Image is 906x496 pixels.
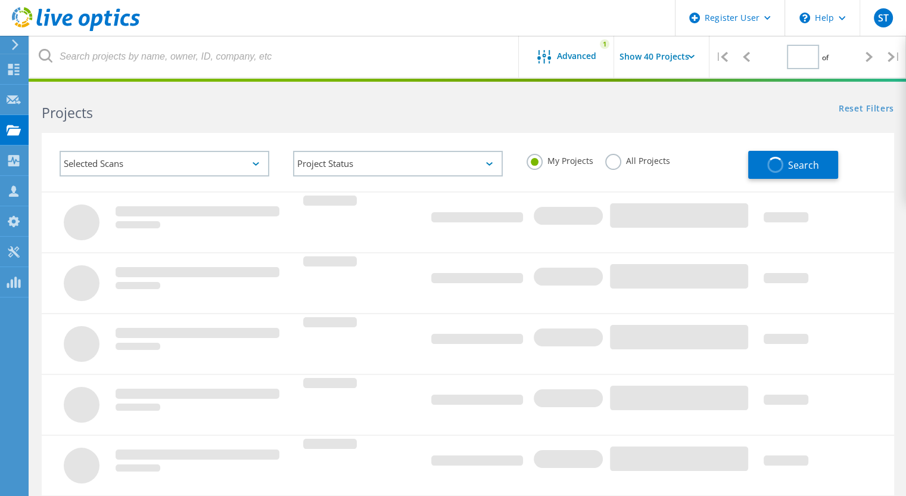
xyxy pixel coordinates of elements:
[822,52,829,63] span: of
[12,25,140,33] a: Live Optics Dashboard
[882,36,906,78] div: |
[799,13,810,23] svg: \n
[788,159,819,172] span: Search
[709,36,734,78] div: |
[839,104,894,114] a: Reset Filters
[605,154,670,165] label: All Projects
[527,154,593,165] label: My Projects
[748,151,838,179] button: Search
[42,103,93,122] b: Projects
[557,52,596,60] span: Advanced
[877,13,888,23] span: ST
[60,151,269,176] div: Selected Scans
[293,151,503,176] div: Project Status
[30,36,519,77] input: Search projects by name, owner, ID, company, etc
